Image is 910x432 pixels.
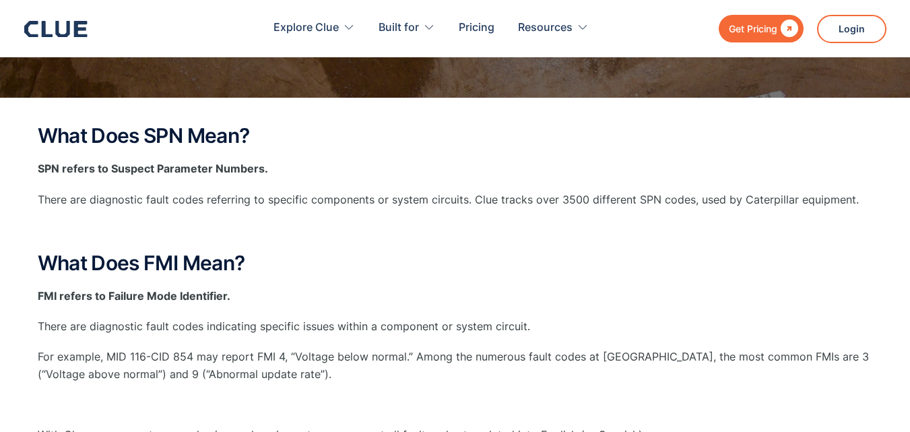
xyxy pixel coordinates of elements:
[777,20,798,37] div: 
[38,348,873,382] p: For example, MID 116-CID 854 may report FMI 4, “Voltage below normal.” Among the numerous fault c...
[38,396,873,413] p: ‍
[459,7,494,49] a: Pricing
[38,318,873,335] p: There are diagnostic fault codes indicating specific issues within a component or system circuit.
[38,252,873,274] h2: What Does FMI Mean?
[518,7,573,49] div: Resources
[817,15,886,43] a: Login
[379,7,435,49] div: Built for
[273,7,355,49] div: Explore Clue
[518,7,589,49] div: Resources
[729,20,777,37] div: Get Pricing
[719,15,804,42] a: Get Pricing
[38,289,230,303] strong: FMI refers to Failure Mode Identifier.
[38,191,873,208] p: There are diagnostic fault codes referring to specific components or system circuits. Clue tracks...
[38,125,873,147] h2: What Does SPN Mean?
[273,7,339,49] div: Explore Clue
[379,7,419,49] div: Built for
[38,222,873,239] p: ‍
[38,162,268,175] strong: SPN refers to Suspect Parameter Numbers.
